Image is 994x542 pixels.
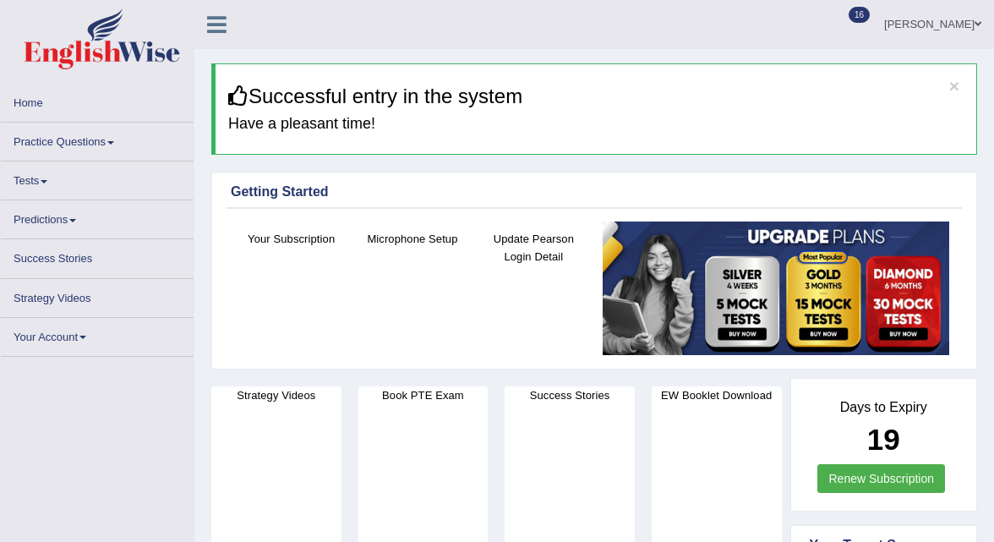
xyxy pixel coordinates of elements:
a: Strategy Videos [1,279,194,312]
img: small5.jpg [603,222,949,356]
a: Tests [1,162,194,194]
a: Predictions [1,200,194,233]
h4: Update Pearson Login Detail [482,230,586,266]
a: Practice Questions [1,123,194,156]
a: Your Account [1,318,194,351]
h4: Microphone Setup [360,230,464,248]
h4: Strategy Videos [211,386,341,404]
a: Home [1,84,194,117]
div: Getting Started [231,182,958,202]
h3: Successful entry in the system [228,85,964,107]
h4: Have a pleasant time! [228,116,964,133]
a: Success Stories [1,239,194,272]
h4: Days to Expiry [810,400,958,415]
h4: Your Subscription [239,230,343,248]
b: 19 [867,423,900,456]
a: Renew Subscription [817,464,945,493]
h4: EW Booklet Download [652,386,782,404]
span: 16 [849,7,870,23]
h4: Book PTE Exam [358,386,489,404]
button: × [949,77,959,95]
h4: Success Stories [505,386,635,404]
